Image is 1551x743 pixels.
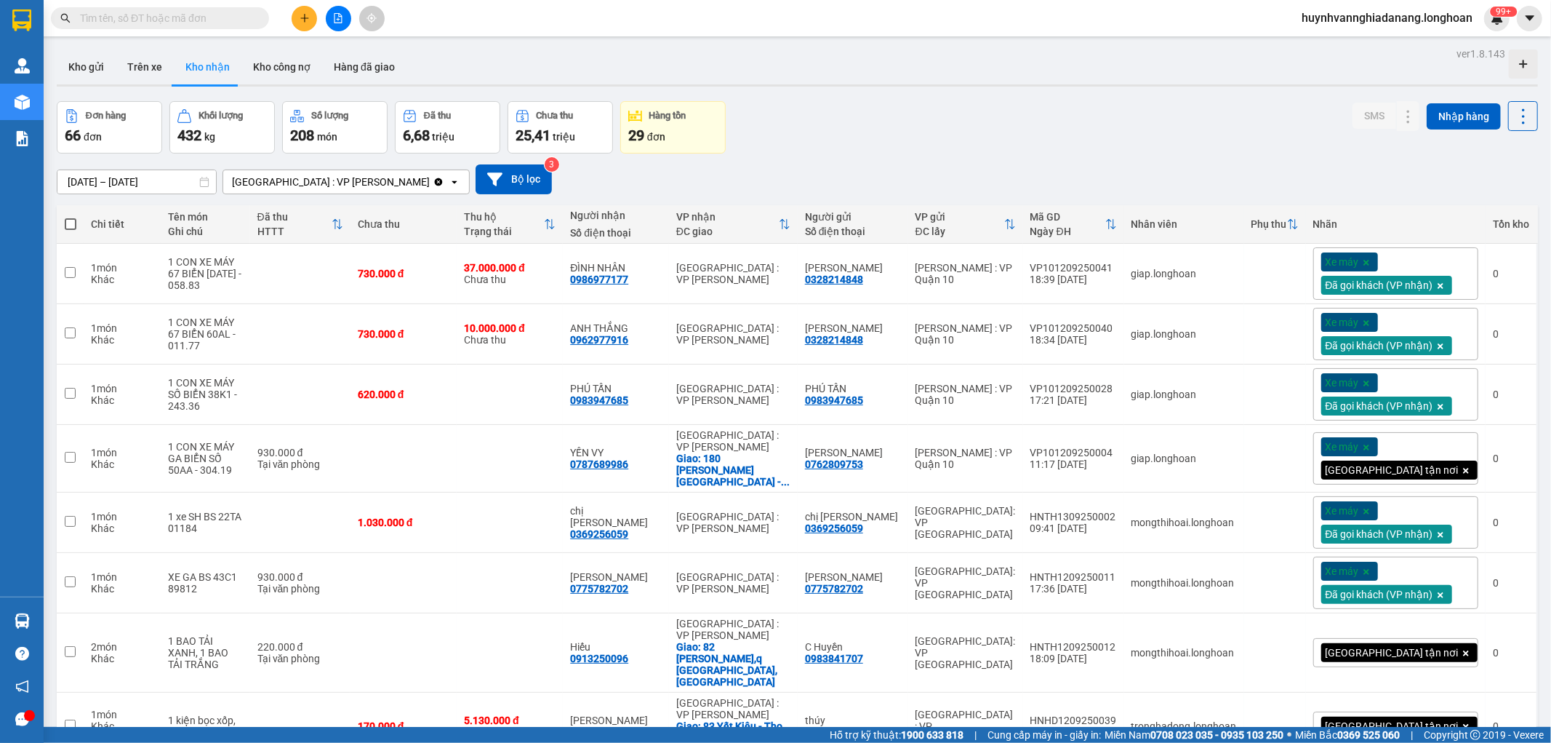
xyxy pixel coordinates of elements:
[570,447,662,458] div: YẾN VY
[570,383,662,394] div: PHÚ TẤN
[915,226,1004,237] div: ĐC lấy
[1326,565,1359,578] span: Xe máy
[570,210,662,221] div: Người nhận
[91,720,153,732] div: Khác
[676,697,790,720] div: [GEOGRAPHIC_DATA] : VP [PERSON_NAME]
[915,505,1016,540] div: [GEOGRAPHIC_DATA]: VP [GEOGRAPHIC_DATA]
[1295,727,1400,743] span: Miền Bắc
[1030,262,1117,274] div: VP101209250041
[620,101,726,154] button: Hàng tồn29đơn
[1493,517,1529,528] div: 0
[395,101,500,154] button: Đã thu6,68 triệu
[257,571,343,583] div: 930.000 đ
[91,447,153,458] div: 1 món
[1131,720,1237,732] div: tronghadong.longhoan
[1030,447,1117,458] div: VP101209250004
[168,571,243,595] div: XE GA BS 43C1 89812
[570,334,628,346] div: 0962977916
[91,262,153,274] div: 1 món
[805,726,863,738] div: 0902121562
[570,505,662,528] div: chị ngọc
[1491,12,1504,25] img: icon-new-feature
[1337,729,1400,741] strong: 0369 525 060
[168,441,243,476] div: 1 CON XE MÁY GA BIỂN SỐ 50AA - 304.19
[628,127,644,144] span: 29
[91,458,153,470] div: Khác
[676,571,790,595] div: [GEOGRAPHIC_DATA] : VP [PERSON_NAME]
[91,571,153,583] div: 1 món
[168,226,243,237] div: Ghi chú
[901,729,963,741] strong: 1900 633 818
[464,262,556,274] div: 37.000.000 đ
[174,49,241,84] button: Kho nhận
[257,458,343,470] div: Tại văn phòng
[647,131,665,143] span: đơn
[1493,268,1529,279] div: 0
[1493,647,1529,659] div: 0
[805,511,901,523] div: chị ngọc
[1490,7,1517,17] sup: 506
[676,453,790,488] div: Giao: 180 TRẦN NHÂN TÔNG - CẨM CHÂU - HỘI AN - QUẢNG NAM
[915,211,1004,223] div: VP gửi
[1493,720,1529,732] div: 0
[358,328,449,340] div: 730.000 đ
[57,49,116,84] button: Kho gửi
[1326,646,1459,659] span: [GEOGRAPHIC_DATA] tận nơi
[781,476,790,488] span: ...
[169,101,275,154] button: Khối lượng432kg
[1251,218,1287,230] div: Phụ thu
[676,262,790,285] div: [GEOGRAPHIC_DATA] : VP [PERSON_NAME]
[91,511,153,523] div: 1 món
[805,571,901,583] div: ANH MINH
[1493,577,1529,589] div: 0
[15,95,30,110] img: warehouse-icon
[676,383,790,406] div: [GEOGRAPHIC_DATA] : VP [PERSON_NAME]
[257,583,343,595] div: Tại văn phòng
[177,127,201,144] span: 432
[1030,511,1117,523] div: HNTH1309250002
[91,274,153,285] div: Khác
[1030,211,1105,223] div: Mã GD
[1290,9,1484,27] span: huynhvannghiadanang.longhoan
[333,13,343,23] span: file-add
[1030,383,1117,394] div: VP101209250028
[15,58,30,73] img: warehouse-icon
[84,131,102,143] span: đơn
[449,176,460,188] svg: open
[1131,577,1237,589] div: mongthihoai.longhoan
[915,565,1016,600] div: [GEOGRAPHIC_DATA]: VP [GEOGRAPHIC_DATA]
[805,715,901,726] div: thúy
[65,127,81,144] span: 66
[1030,523,1117,534] div: 09:41 [DATE]
[15,712,29,726] span: message
[1313,218,1478,230] div: Nhãn
[1326,528,1433,541] span: Đã gọi khách (VP nhận)
[1030,274,1117,285] div: 18:39 [DATE]
[1493,389,1529,400] div: 0
[669,205,798,244] th: Toggle SortBy
[676,618,790,641] div: [GEOGRAPHIC_DATA] : VP [PERSON_NAME]
[1131,647,1237,659] div: mongthihoai.longhoan
[1326,316,1359,329] span: Xe máy
[570,274,628,285] div: 0986977177
[290,127,314,144] span: 208
[915,322,1016,346] div: [PERSON_NAME] : VP Quận 10
[326,6,351,31] button: file-add
[1030,322,1117,334] div: VP101209250040
[358,218,449,230] div: Chưa thu
[199,111,243,121] div: Khối lượng
[805,394,863,406] div: 0983947685
[464,262,556,285] div: Chưa thu
[1326,255,1359,269] span: Xe máy
[1326,588,1433,601] span: Đã gọi khách (VP nhận)
[1030,394,1117,406] div: 17:21 [DATE]
[91,394,153,406] div: Khác
[570,262,662,274] div: ĐÌNH NHÂN
[250,205,350,244] th: Toggle SortBy
[464,715,556,726] div: 5.130.000 đ
[570,641,662,653] div: Hiếu
[1030,458,1117,470] div: 11:17 [DATE]
[464,322,556,346] div: Chưa thu
[358,517,449,528] div: 1.030.000 đ
[1493,453,1529,464] div: 0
